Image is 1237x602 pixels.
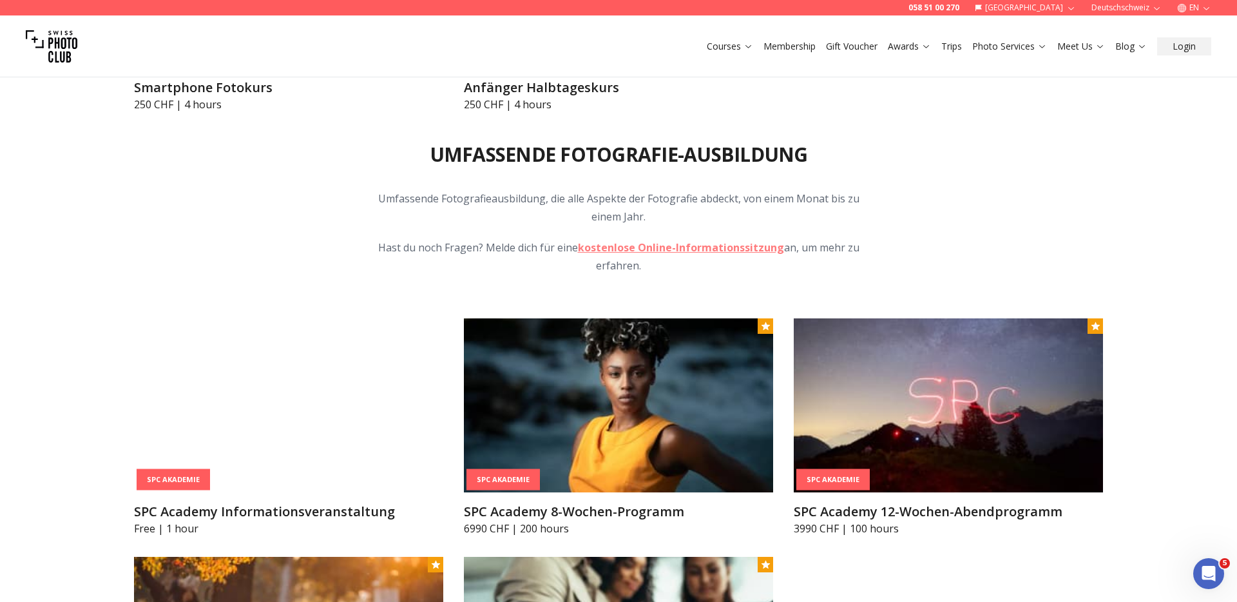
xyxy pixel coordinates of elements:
[134,318,443,536] a: SPC Academy InformationsveranstaltungSPC AkademieSPC Academy InformationsveranstaltungFree | 1 hour
[972,40,1047,53] a: Photo Services
[134,521,443,536] p: Free | 1 hour
[371,189,866,226] p: Umfassende Fotografieausbildung, die alle Aspekte der Fotografie abdeckt, von einem Monat bis zu ...
[1193,558,1224,589] iframe: Intercom live chat
[1052,37,1110,55] button: Meet Us
[821,37,883,55] button: Gift Voucher
[826,40,877,53] a: Gift Voucher
[134,97,443,112] p: 250 CHF | 4 hours
[137,469,210,490] div: SPC Akademie
[464,318,773,492] img: SPC Academy 8-Wochen-Programm
[941,40,962,53] a: Trips
[794,318,1103,492] img: SPC Academy 12-Wochen-Abendprogramm
[464,318,773,536] a: SPC Academy 8-Wochen-ProgrammSPC AkademieSPC Academy 8-Wochen-Programm6990 CHF | 200 hours
[464,503,773,521] h3: SPC Academy 8-Wochen-Programm
[26,21,77,72] img: Swiss photo club
[794,521,1103,536] p: 3990 CHF | 100 hours
[464,79,773,97] h3: Anfänger Halbtageskurs
[1110,37,1152,55] button: Blog
[464,97,773,112] p: 250 CHF | 4 hours
[796,469,870,490] div: SPC Akademie
[1057,40,1105,53] a: Meet Us
[464,521,773,536] p: 6990 CHF | 200 hours
[578,240,784,255] a: kostenlose Online-Informationssitzung
[134,79,443,97] h3: Smartphone Fotokurs
[1115,40,1147,53] a: Blog
[134,503,443,521] h3: SPC Academy Informationsveranstaltung
[466,469,540,490] div: SPC Akademie
[936,37,967,55] button: Trips
[1220,558,1230,568] span: 5
[707,40,753,53] a: Courses
[371,238,866,275] p: Hast du noch Fragen? Melde dich für eine an, um mehr zu erfahren.
[794,503,1103,521] h3: SPC Academy 12-Wochen-Abendprogramm
[430,143,808,166] h2: Umfassende Fotografie-Ausbildung
[758,37,821,55] button: Membership
[1157,37,1211,55] button: Login
[702,37,758,55] button: Courses
[908,3,959,13] a: 058 51 00 270
[888,40,931,53] a: Awards
[794,318,1103,536] a: SPC Academy 12-Wochen-AbendprogrammSPC AkademieSPC Academy 12-Wochen-Abendprogramm3990 CHF | 100 ...
[763,40,816,53] a: Membership
[967,37,1052,55] button: Photo Services
[883,37,936,55] button: Awards
[134,318,443,492] img: SPC Academy Informationsveranstaltung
